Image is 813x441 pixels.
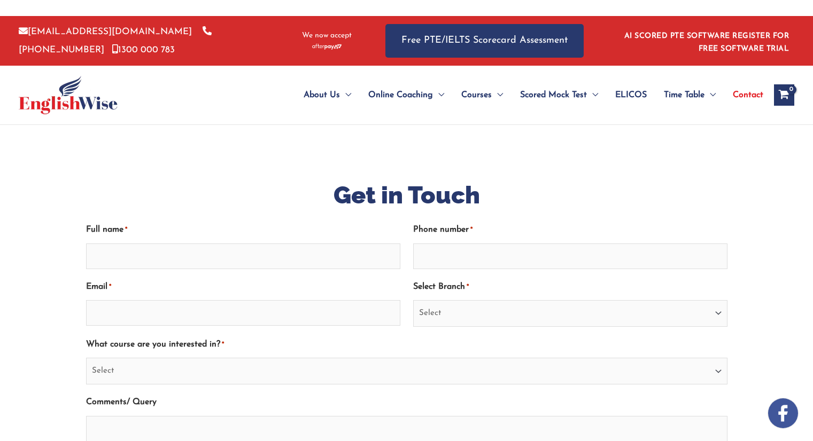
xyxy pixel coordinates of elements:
nav: Site Navigation: Main Menu [278,76,763,114]
img: cropped-ew-logo [19,76,118,114]
a: [EMAIL_ADDRESS][DOMAIN_NAME] [19,27,192,36]
a: CoursesMenu Toggle [453,76,512,114]
label: Select Branch [413,278,469,296]
a: About UsMenu Toggle [295,76,360,114]
span: Time Table [664,76,704,114]
label: What course are you interested in? [86,336,224,353]
span: Menu Toggle [492,76,503,114]
label: Full name [86,221,127,239]
span: Menu Toggle [704,76,716,114]
a: Contact [724,76,763,114]
span: Contact [733,76,763,114]
span: We now accept [302,30,352,41]
a: View Shopping Cart, empty [774,84,794,106]
img: white-facebook.png [768,398,798,428]
label: Phone number [413,221,473,239]
img: Afterpay-Logo [312,44,342,50]
a: Time TableMenu Toggle [655,76,724,114]
span: Online Coaching [368,76,433,114]
span: Menu Toggle [433,76,444,114]
aside: Header Widget 1 [618,23,794,58]
span: ELICOS [615,76,647,114]
span: About Us [304,76,340,114]
a: Online CoachingMenu Toggle [360,76,453,114]
a: [PHONE_NUMBER] [19,27,212,54]
a: Scored Mock TestMenu Toggle [512,76,607,114]
a: ELICOS [607,76,655,114]
label: Email [86,278,111,296]
a: AI SCORED PTE SOFTWARE REGISTER FOR FREE SOFTWARE TRIAL [624,32,789,53]
span: Menu Toggle [587,76,598,114]
span: Scored Mock Test [520,76,587,114]
label: Comments/ Query [86,393,157,411]
a: 1300 000 783 [112,45,175,54]
span: Menu Toggle [340,76,351,114]
span: Courses [461,76,492,114]
h1: Get in Touch [86,178,727,212]
a: Free PTE/IELTS Scorecard Assessment [385,24,584,58]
